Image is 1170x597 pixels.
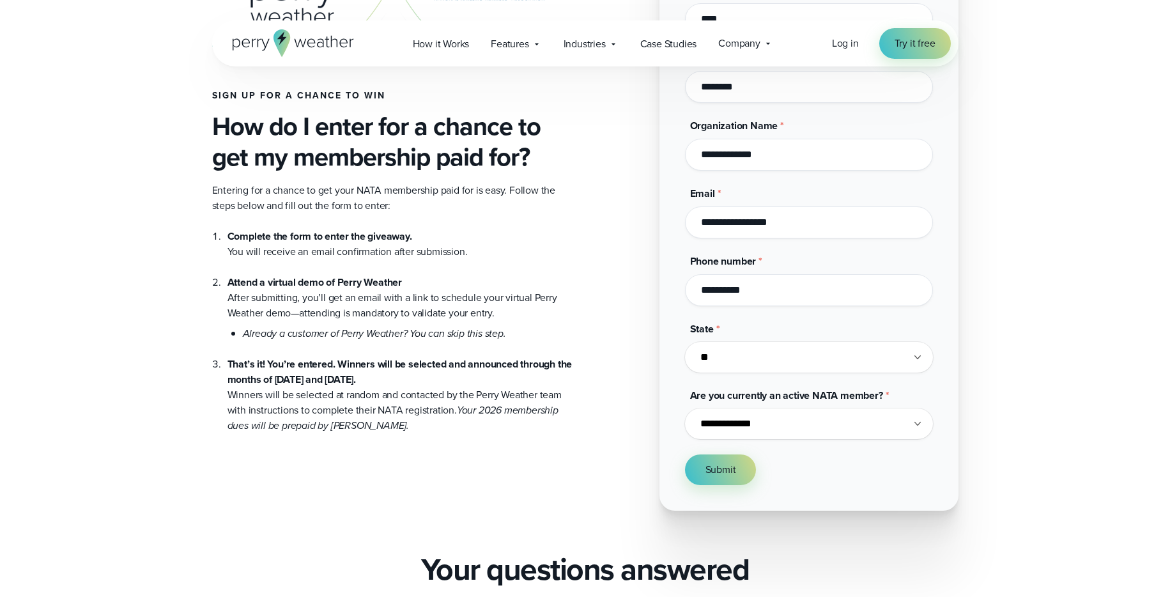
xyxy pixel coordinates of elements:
strong: That’s it! You’re entered. Winners will be selected and announced through the months of [DATE] an... [227,357,573,387]
span: Case Studies [640,36,697,52]
span: Company [718,36,760,51]
span: How it Works [413,36,470,52]
span: Industries [564,36,606,52]
em: Your 2026 membership dues will be prepaid by [PERSON_NAME]. [227,403,558,433]
span: Are you currently an active NATA member? [690,388,883,403]
span: Features [491,36,528,52]
h3: How do I enter for a chance to get my membership paid for? [212,111,575,173]
h4: Sign up for a chance to win [212,91,575,101]
span: Try it free [895,36,935,51]
a: Try it free [879,28,951,59]
span: Email [690,186,715,201]
a: Log in [832,36,859,51]
a: How it Works [402,31,481,57]
li: After submitting, you’ll get an email with a link to schedule your virtual Perry Weather demo—att... [227,260,575,341]
li: You will receive an email confirmation after submission. [227,229,575,260]
span: Phone number [690,254,757,268]
span: Organization Name [690,118,778,133]
em: Already a customer of Perry Weather? You can skip this step. [243,326,506,341]
span: Submit [705,462,736,477]
p: Entering for a chance to get your NATA membership paid for is easy. Follow the steps below and fi... [212,183,575,213]
strong: Attend a virtual demo of Perry Weather [227,275,402,290]
strong: Complete the form to enter the giveaway. [227,229,412,244]
a: Case Studies [629,31,708,57]
button: Submit [685,454,757,485]
li: Winners will be selected at random and contacted by the Perry Weather team with instructions to c... [227,341,575,433]
h2: Your questions answered [421,552,750,587]
span: State [690,322,714,336]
